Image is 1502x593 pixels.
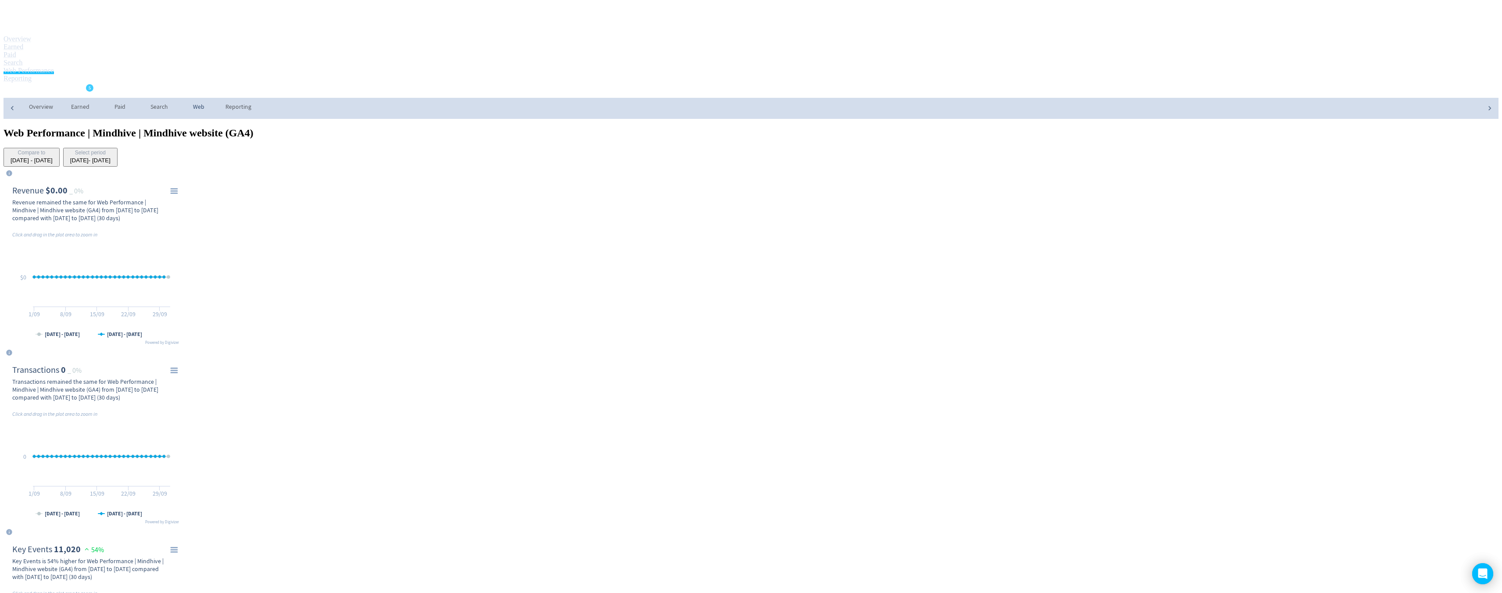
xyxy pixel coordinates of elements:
[145,519,179,525] text: Powered by Digivizer
[12,544,52,555] dt: Key Events
[60,310,71,318] text: 8/09
[46,185,68,196] strong: $0.00
[63,148,118,167] button: Select period[DATE]- [DATE]
[11,157,53,164] div: [DATE] - [DATE]
[12,198,164,222] div: Revenue remained the same for Web Performance | Mindhive | Mindhive website (GA4) from [DATE] to ...
[145,340,179,345] text: Powered by Digivizer
[68,366,82,375] span: _ 0%
[69,86,79,96] span: expand_more
[153,489,167,497] text: 29/09
[4,75,32,82] a: Reporting
[90,489,104,497] text: 15/09
[4,361,183,525] svg: Transactions 0 _ 0%
[61,364,66,376] strong: 0
[13,84,67,98] span: Mindhive Global
[54,543,81,555] strong: 11,020
[60,489,71,497] text: 8/09
[139,98,179,119] a: Search
[20,273,26,281] text: $0
[4,67,54,74] a: Web Performance
[12,364,59,375] dt: Transactions
[69,187,83,196] span: _ 0%
[12,231,97,238] i: Click and drag in the plot area to zoom in
[218,98,258,119] a: Reporting
[23,453,26,461] text: 0
[12,185,44,196] dt: Revenue
[121,489,136,497] text: 22/09
[100,98,139,119] a: Paid
[4,51,16,58] a: Paid
[121,310,136,318] text: 22/09
[45,331,80,338] text: [DATE] - [DATE]
[89,86,91,90] text: 5
[4,182,183,346] svg: Revenue $0.00 _ 0%
[179,98,218,119] a: Web
[45,510,80,517] text: [DATE] - [DATE]
[29,489,40,497] text: 1/09
[1472,563,1493,584] div: Open Intercom Messenger
[29,310,40,318] text: 1/09
[4,43,23,50] a: Earned
[107,510,142,517] text: [DATE] - [DATE]
[82,546,91,552] img: positive-performance.svg
[86,84,93,92] a: 5
[4,35,31,43] a: Overview
[107,331,142,338] text: [DATE] - [DATE]
[70,157,111,164] div: [DATE] - [DATE]
[12,378,164,401] div: Transactions remained the same for Web Performance | Mindhive | Mindhive website (GA4) from [DATE...
[10,84,81,98] button: Mindhive Global
[12,557,164,581] div: Key Events is 54% higher for Web Performance | Mindhive | Mindhive website (GA4) from [DATE] to [...
[11,150,53,157] div: Compare to
[12,411,97,418] i: Click and drag in the plot area to zoom in
[21,98,61,119] a: Overview
[90,310,104,318] text: 15/09
[153,310,167,318] text: 29/09
[4,148,60,167] button: Compare to[DATE] - [DATE]
[70,150,111,157] div: Select period
[4,127,1498,139] h1: Web Performance | Mindhive | Mindhive website (GA4)
[4,59,23,66] a: Search
[82,546,104,554] span: 54%
[61,98,100,119] a: Earned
